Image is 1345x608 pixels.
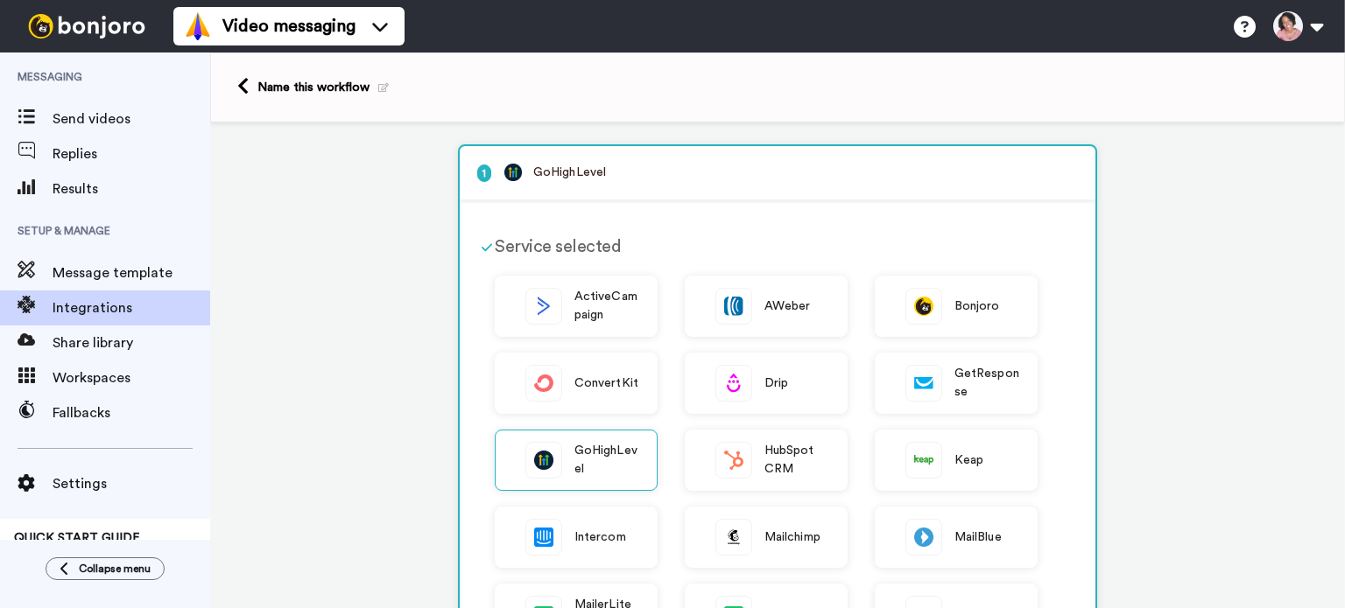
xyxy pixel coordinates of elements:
[495,234,1038,260] div: Service selected
[477,164,491,182] span: 1
[906,443,941,478] img: logo_keap.svg
[53,262,210,283] span: Message template
[477,164,1078,182] p: GoHighLevel
[53,332,210,353] span: Share library
[504,164,522,181] img: logo_gohighlevel.png
[764,374,788,393] span: Drip
[574,374,638,393] span: ConvertKit
[716,366,751,401] img: logo_drip.svg
[46,557,165,580] button: Collapse menu
[574,442,639,479] span: GoHighLevel
[53,367,210,388] span: Workspaces
[764,442,829,479] span: HubSpot CRM
[716,443,751,478] img: logo_hubspot.svg
[53,473,210,494] span: Settings
[222,14,356,38] span: Video messaging
[954,297,1000,316] span: Bonjoro
[716,520,751,555] img: logo_mailchimp.svg
[53,178,210,199] span: Results
[764,297,810,316] span: AWeber
[954,528,1002,547] span: MailBlue
[53,108,210,129] span: Send videos
[954,365,1019,402] span: GetResponse
[526,289,561,324] img: logo_activecampaign.svg
[526,443,561,478] img: logo_gohighlevel.png
[79,562,151,576] span: Collapse menu
[14,532,140,544] span: QUICK START GUIDE
[53,297,210,318] span: Integrations
[53,402,210,423] span: Fallbacks
[954,451,983,470] span: Keap
[906,366,941,401] img: logo_getresponse.svg
[257,79,389,96] div: Name this workflow
[574,528,626,547] span: Intercom
[764,528,820,547] span: Mailchimp
[526,366,561,401] img: logo_convertkit.svg
[574,288,639,325] span: ActiveCampaign
[184,12,212,40] img: vm-color.svg
[53,143,210,164] span: Replies
[906,520,941,555] img: logo_mailblue.png
[716,289,751,324] img: logo_aweber.svg
[906,289,941,324] img: logo_round_yellow.svg
[21,14,152,38] img: bj-logo-header-white.svg
[526,520,561,555] img: logo_intercom.svg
